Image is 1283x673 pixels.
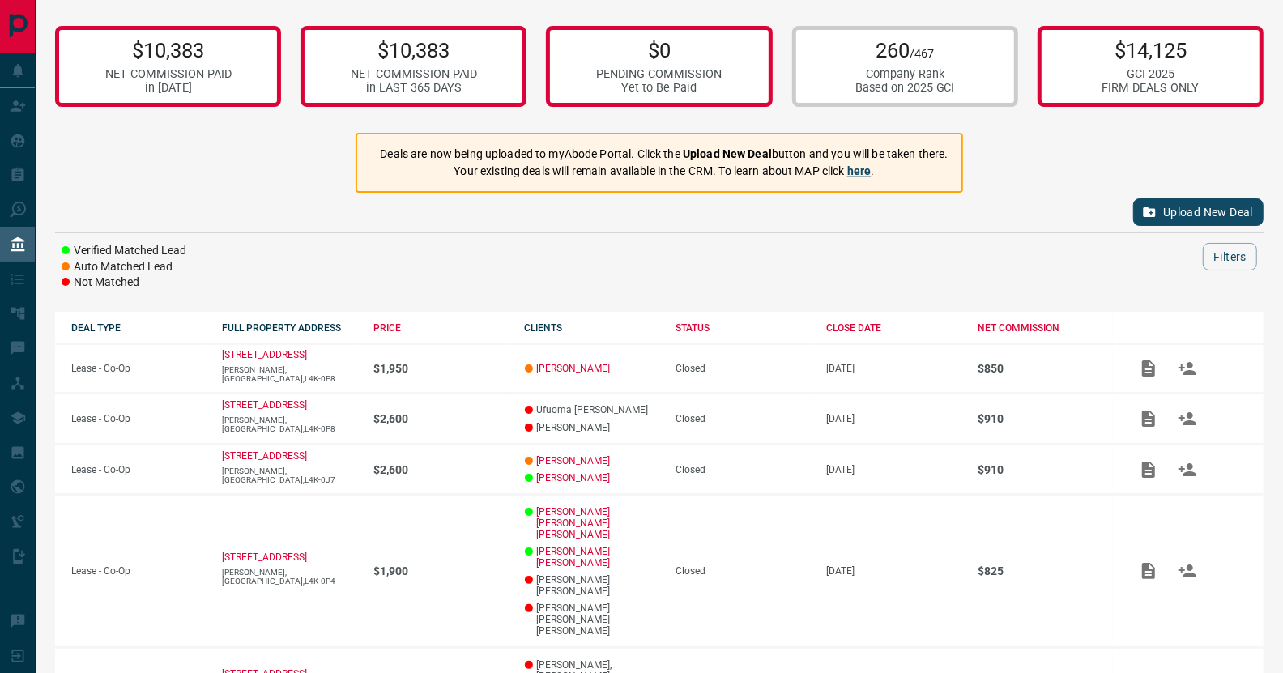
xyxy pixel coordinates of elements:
p: $1,900 [373,564,509,577]
div: NET COMMISSION [978,322,1113,334]
div: Yet to Be Paid [597,81,722,95]
p: Lease - Co-Op [71,413,207,424]
p: [DATE] [827,464,962,475]
p: 260 [855,38,955,62]
p: $910 [978,412,1113,425]
button: Filters [1203,243,1257,270]
p: $825 [978,564,1113,577]
div: FULL PROPERTY ADDRESS [223,322,358,334]
p: $910 [978,463,1113,476]
div: PENDING COMMISSION [597,67,722,81]
div: Based on 2025 GCI [855,81,955,95]
a: [PERSON_NAME] [PERSON_NAME] [537,546,660,569]
div: PRICE [373,322,509,334]
div: in LAST 365 DAYS [351,81,477,95]
span: Add / View Documents [1129,463,1168,475]
a: [PERSON_NAME] [537,363,611,374]
div: in [DATE] [105,81,232,95]
p: Deals are now being uploaded to myAbode Portal. Click the button and you will be taken there. [380,146,948,163]
div: Company Rank [855,67,955,81]
p: [PERSON_NAME],[GEOGRAPHIC_DATA],L4K-0J7 [223,466,358,484]
li: Auto Matched Lead [62,259,186,275]
span: Match Clients [1168,362,1207,373]
p: [PERSON_NAME] [PERSON_NAME] [PERSON_NAME] [525,603,660,637]
p: $850 [978,362,1113,375]
span: Add / View Documents [1129,362,1168,373]
a: here [847,164,872,177]
p: Your existing deals will remain available in the CRM. To learn about MAP click . [380,163,948,180]
span: Match Clients [1168,565,1207,577]
p: [PERSON_NAME] [525,422,660,433]
div: Closed [676,565,811,577]
a: [STREET_ADDRESS] [223,399,308,411]
p: [DATE] [827,413,962,424]
p: $10,383 [351,38,477,62]
p: [PERSON_NAME] [PERSON_NAME] [525,574,660,597]
div: CLIENTS [525,322,660,334]
li: Not Matched [62,275,186,291]
p: $1,950 [373,362,509,375]
button: Upload New Deal [1133,198,1264,226]
div: CLOSE DATE [827,322,962,334]
span: /467 [910,47,934,61]
a: [PERSON_NAME] [537,472,611,483]
p: $10,383 [105,38,232,62]
p: $2,600 [373,412,509,425]
div: NET COMMISSION PAID [105,67,232,81]
a: [STREET_ADDRESS] [223,450,308,462]
p: [PERSON_NAME],[GEOGRAPHIC_DATA],L4K-0P8 [223,415,358,433]
p: $0 [597,38,722,62]
span: Add / View Documents [1129,412,1168,424]
a: [STREET_ADDRESS] [223,552,308,563]
p: $2,600 [373,463,509,476]
span: Match Clients [1168,412,1207,424]
a: [PERSON_NAME] [PERSON_NAME] [PERSON_NAME] [537,506,660,540]
div: Closed [676,363,811,374]
p: [DATE] [827,565,962,577]
a: [STREET_ADDRESS] [223,349,308,360]
p: Lease - Co-Op [71,464,207,475]
span: Add / View Documents [1129,565,1168,577]
p: $14,125 [1102,38,1199,62]
li: Verified Matched Lead [62,243,186,259]
span: Match Clients [1168,463,1207,475]
p: [DATE] [827,363,962,374]
div: GCI 2025 [1102,67,1199,81]
strong: Upload New Deal [683,147,772,160]
p: Ufuoma [PERSON_NAME] [525,404,660,415]
div: Closed [676,464,811,475]
p: Lease - Co-Op [71,565,207,577]
div: Closed [676,413,811,424]
div: FIRM DEALS ONLY [1102,81,1199,95]
a: [PERSON_NAME] [537,455,611,466]
div: STATUS [676,322,811,334]
div: DEAL TYPE [71,322,207,334]
p: [PERSON_NAME],[GEOGRAPHIC_DATA],L4K-0P8 [223,365,358,383]
p: [PERSON_NAME],[GEOGRAPHIC_DATA],L4K-0P4 [223,568,358,586]
div: NET COMMISSION PAID [351,67,477,81]
p: Lease - Co-Op [71,363,207,374]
